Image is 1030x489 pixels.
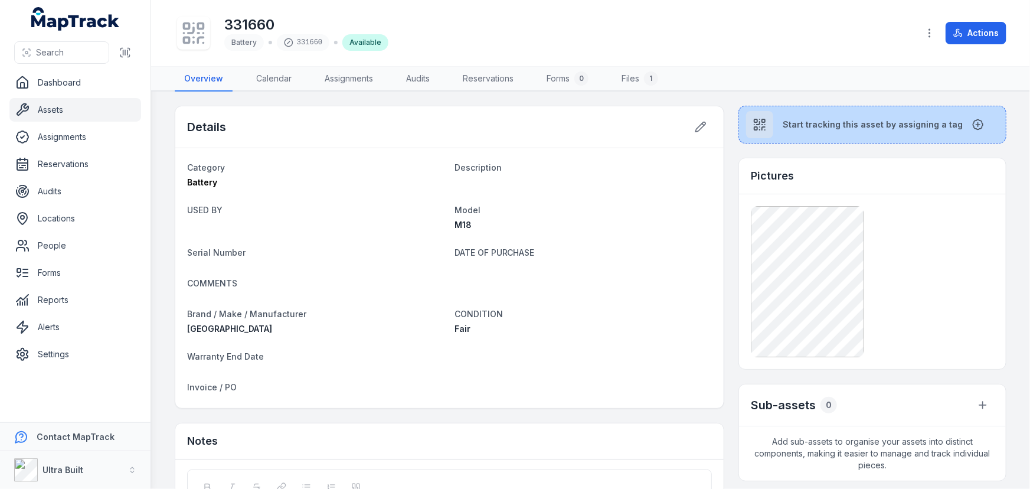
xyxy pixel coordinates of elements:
a: Reservations [9,152,141,176]
h2: Details [187,119,226,135]
span: COMMENTS [187,278,237,288]
div: 1 [644,71,658,86]
a: Calendar [247,67,301,92]
span: Start tracking this asset by assigning a tag [783,119,963,131]
span: Category [187,162,225,172]
span: USED BY [187,205,223,215]
a: Settings [9,343,141,366]
span: [GEOGRAPHIC_DATA] [187,324,272,334]
div: Available [342,34,388,51]
h3: Notes [187,433,218,449]
span: Warranty End Date [187,351,264,361]
span: Description [454,162,502,172]
span: Add sub-assets to organise your assets into distinct components, making it easier to manage and t... [739,426,1006,481]
span: CONDITION [454,309,503,319]
button: Actions [946,22,1006,44]
span: Search [36,47,64,58]
a: Files1 [612,67,668,92]
a: Reservations [453,67,523,92]
a: People [9,234,141,257]
a: Forms [9,261,141,285]
a: Alerts [9,315,141,339]
span: M18 [454,220,472,230]
div: 0 [820,397,837,413]
a: Assignments [315,67,382,92]
a: Assets [9,98,141,122]
span: Battery [231,38,257,47]
button: Search [14,41,109,64]
a: MapTrack [31,7,120,31]
h1: 331660 [224,15,388,34]
div: 0 [574,71,588,86]
span: Brand / Make / Manufacturer [187,309,306,319]
strong: Ultra Built [42,465,83,475]
span: DATE OF PURCHASE [454,247,535,257]
span: Model [454,205,480,215]
a: Assignments [9,125,141,149]
a: Reports [9,288,141,312]
a: Dashboard [9,71,141,94]
a: Overview [175,67,233,92]
h2: Sub-assets [751,397,816,413]
span: Fair [454,324,470,334]
h3: Pictures [751,168,794,184]
a: Forms0 [537,67,598,92]
a: Locations [9,207,141,230]
strong: Contact MapTrack [37,432,115,442]
span: Invoice / PO [187,382,237,392]
span: Battery [187,177,217,187]
div: 331660 [277,34,329,51]
a: Audits [9,180,141,203]
span: Serial Number [187,247,246,257]
a: Audits [397,67,439,92]
button: Start tracking this asset by assigning a tag [738,106,1006,144]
